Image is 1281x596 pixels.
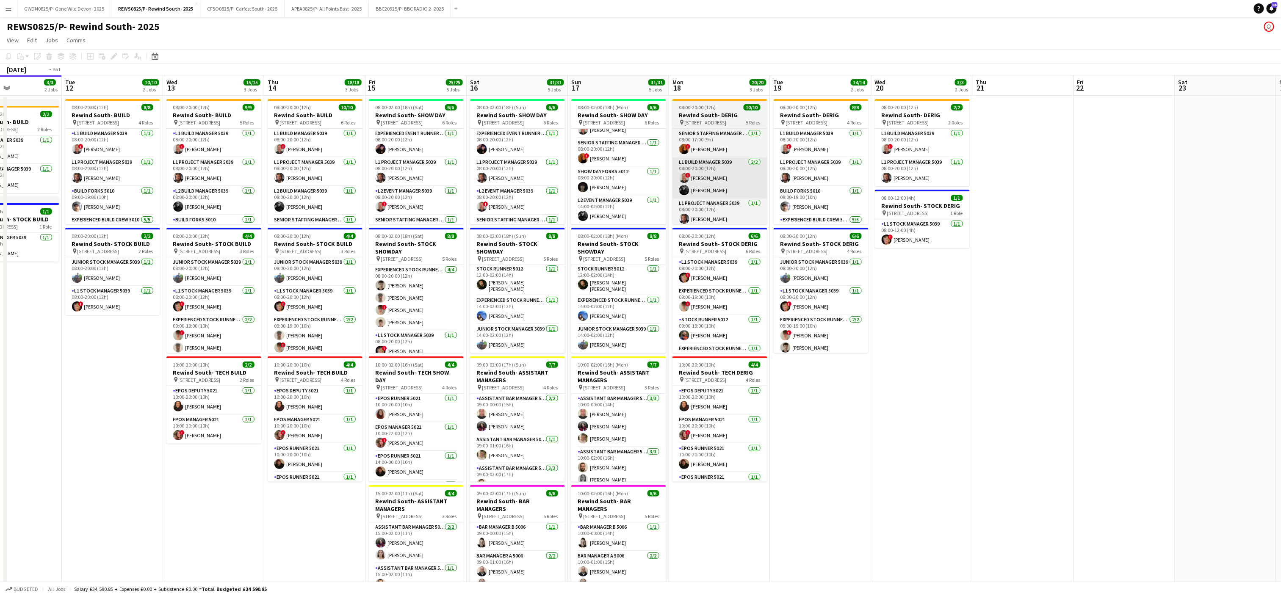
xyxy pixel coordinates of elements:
span: 84 [1272,2,1278,8]
button: CFSO0825/P- Carfest South- 2025 [200,0,285,17]
div: [DATE] [7,65,26,74]
span: View [7,36,19,44]
span: Budgeted [14,586,38,592]
button: REWS0825/P- Rewind South- 2025 [111,0,200,17]
a: Edit [24,35,40,46]
a: 84 [1267,3,1277,14]
a: Jobs [42,35,61,46]
app-user-avatar: Suzanne Edwards [1264,22,1274,32]
span: Comms [66,36,86,44]
span: All jobs [47,586,67,592]
button: BBC20925/P- BBC RADIO 2- 2025 [369,0,451,17]
button: APEA0825/P- All Points East- 2025 [285,0,369,17]
div: Salary £34 590.85 + Expenses £0.00 + Subsistence £0.00 = [74,586,267,592]
button: GWDN0825/P- Gone Wild Devon- 2025 [17,0,111,17]
a: Comms [63,35,89,46]
span: Total Budgeted £34 590.85 [202,586,267,592]
button: Budgeted [4,585,39,594]
span: Jobs [45,36,58,44]
h1: REWS0825/P- Rewind South- 2025 [7,20,160,33]
div: BST [53,66,61,72]
span: Edit [27,36,37,44]
a: View [3,35,22,46]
